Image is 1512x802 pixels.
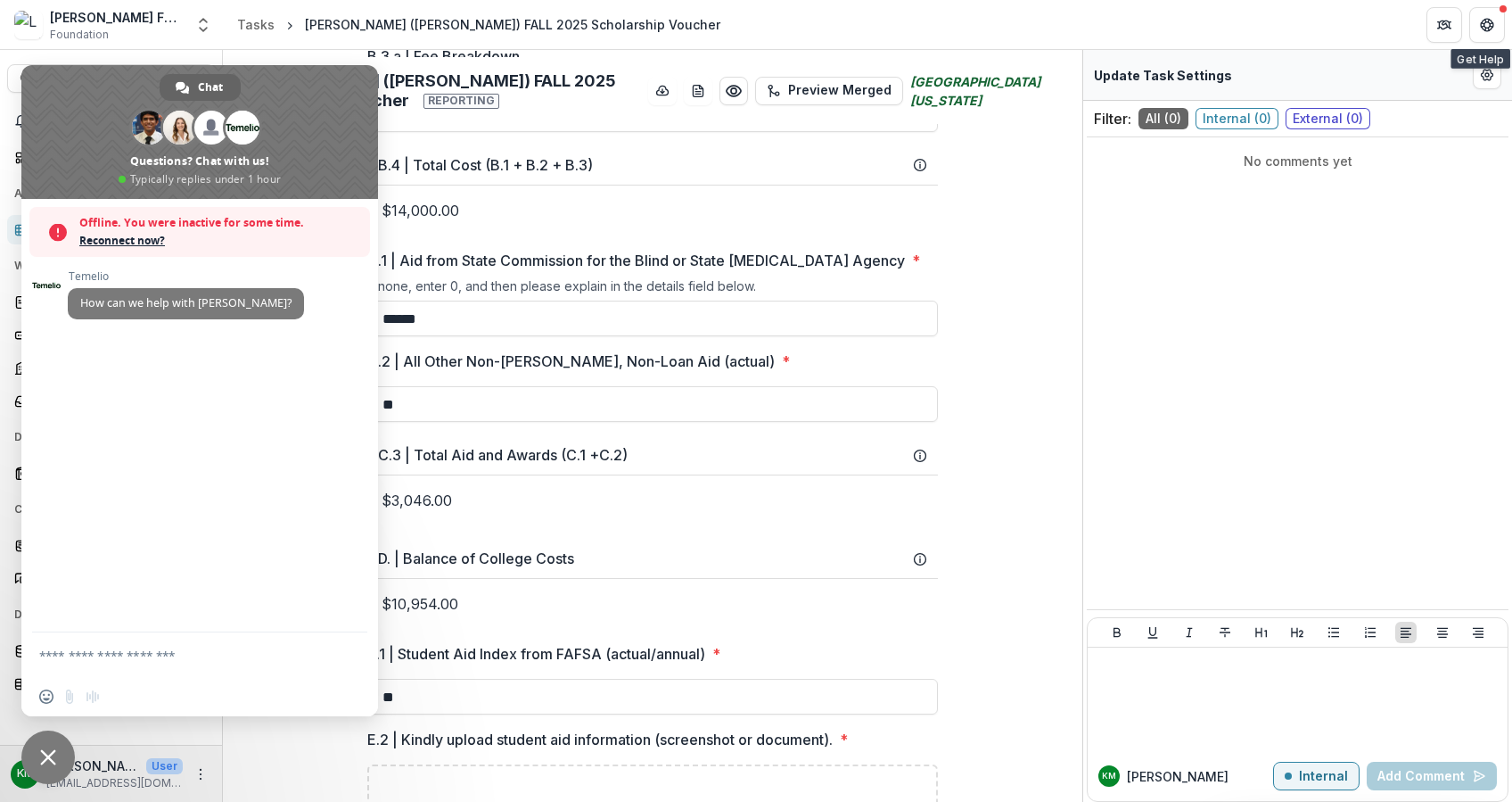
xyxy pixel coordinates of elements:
div: [PERSON_NAME] ([PERSON_NAME]) FALL 2025 Scholarship Voucher [305,15,720,34]
p: $10,954.00 [367,579,938,629]
button: Get Help [1469,7,1505,43]
p: [PERSON_NAME] [1127,767,1228,786]
a: Dashboard [7,143,215,172]
button: Align Center [1432,622,1453,643]
div: [PERSON_NAME] Fund for the Blind [50,8,184,27]
button: Notifications481 [7,107,215,136]
button: Heading 2 [1286,622,1308,643]
button: download-word-button [684,77,712,105]
span: Documents [14,431,190,443]
span: Insert an emoji [39,690,53,704]
p: B.3.a | Fee Breakdown [367,45,520,67]
button: Bold [1106,622,1128,643]
button: Open Activity [7,179,215,208]
button: Search... [7,64,215,93]
p: Update Task Settings [1094,66,1232,85]
h2: [PERSON_NAME] ([PERSON_NAME]) FALL 2025 Scholarship Voucher [244,71,641,110]
a: Grantee Reports [7,386,215,416]
p: Filter: [1094,108,1131,129]
span: Reporting [423,94,499,108]
p: E.1 | Student Aid Index from FAFSA (actual/annual) [367,643,705,665]
p: C.1 | Aid from State Commission for the Blind or State [MEDICAL_DATA] Agency [367,250,905,271]
p: C.2 | All Other Non-[PERSON_NAME], Non-Loan Aid (actual) [367,351,775,372]
span: Data & Reporting [14,608,190,621]
span: All ( 0 ) [1138,108,1188,129]
span: External ( 0 ) [1286,108,1370,129]
p: [PERSON_NAME] [46,757,139,775]
button: Italicize [1179,622,1200,643]
a: Form Builder [7,320,215,350]
button: download-button [648,77,677,105]
div: Close chat [21,731,75,784]
p: $14,000.00 [367,186,938,236]
h3: C.3 | Total Aid and Awards (C.1 +C.2) [378,447,628,464]
button: Preview Merged [755,77,903,105]
button: Align Right [1467,622,1489,643]
button: Add Comment [1367,762,1497,790]
a: Tasks [230,12,282,37]
div: Tasks [237,15,275,34]
span: Chat [198,74,223,101]
p: User [146,758,183,774]
a: Data Report [7,669,215,699]
button: More [190,764,211,785]
button: Internal [1273,762,1360,790]
span: How can we help with [PERSON_NAME]? [80,295,292,310]
img: Lavelle Fund for the Blind [14,11,43,39]
span: Contacts [14,503,190,516]
p: Internal [1299,769,1348,784]
span: Internal ( 0 ) [1196,108,1278,129]
div: Kate Morris [1102,772,1116,781]
span: Activity [14,187,190,200]
h3: B.4 | Total Cost (B.1 + B.2 + B.3) [378,157,593,174]
p: E.2 | Kindly upload student aid information (screenshot or document). [367,729,833,750]
button: Bullet List [1323,622,1344,643]
p: $3,046.00 [367,475,938,525]
textarea: Compose your message... [39,648,321,664]
a: Dashboard [7,636,215,666]
span: Workflows [14,260,190,272]
a: Grantees [7,531,215,560]
a: Payments [7,353,215,383]
div: Chat [160,74,241,101]
i: [GEOGRAPHIC_DATA] [US_STATE] [910,72,1061,110]
h3: D. | Balance of College Costs [378,550,574,567]
a: Proposals [7,287,215,317]
div: If none, enter 0, and then please explain in the details field below. [367,278,938,301]
button: Open Data & Reporting [7,600,215,629]
span: Offline. You were inactive for some time. [79,214,361,232]
button: Open Contacts [7,495,215,524]
button: Strike [1214,622,1236,643]
span: Reconnect now? [79,232,361,250]
button: Edit Form Settings [1473,61,1501,89]
span: Foundation [50,27,109,43]
p: [EMAIL_ADDRESS][DOMAIN_NAME] [46,775,183,791]
button: Heading 1 [1251,622,1272,643]
nav: breadcrumb [230,12,727,37]
button: Align Left [1395,622,1417,643]
a: Document Templates [7,459,215,488]
p: No comments yet [1094,152,1501,170]
button: Underline [1142,622,1163,643]
span: Temelio [68,270,304,283]
button: Open Workflows [7,252,215,280]
button: Partners [1426,7,1462,43]
a: Tasks [7,215,215,244]
div: Kate Morris [17,768,34,780]
a: Communications [7,564,215,593]
button: Preview 8e36fa06-38f5-474a-a34c-6e0e05d6fc2e.pdf [719,77,748,105]
button: Open Documents [7,423,215,451]
button: Open entity switcher [191,7,216,43]
button: Ordered List [1360,622,1381,643]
